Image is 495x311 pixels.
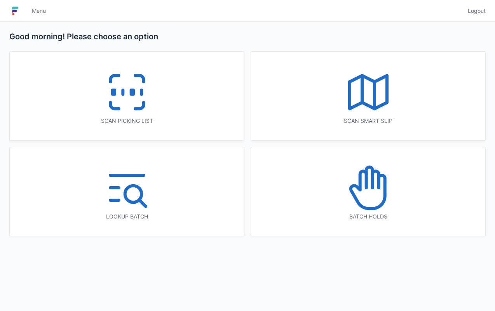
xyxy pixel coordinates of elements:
[9,31,486,42] h2: Good morning! Please choose an option
[468,7,486,15] span: Logout
[9,51,244,141] a: Scan picking list
[32,7,46,15] span: Menu
[25,213,228,220] div: Lookup batch
[27,4,51,18] a: Menu
[25,117,228,125] div: Scan picking list
[9,147,244,236] a: Lookup batch
[251,147,486,236] a: Batch holds
[9,5,21,17] img: logo-small.jpg
[251,51,486,141] a: Scan smart slip
[267,213,470,220] div: Batch holds
[267,117,470,125] div: Scan smart slip
[463,4,486,18] a: Logout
